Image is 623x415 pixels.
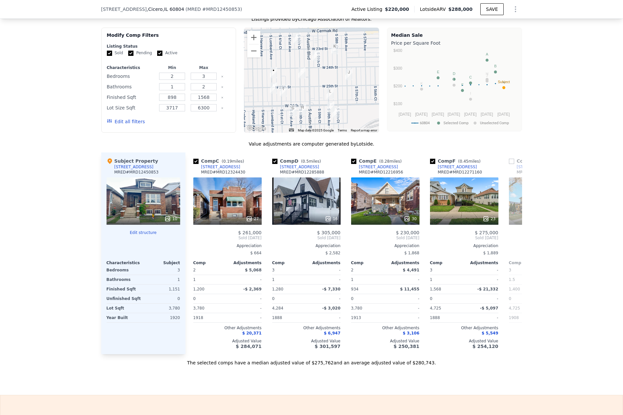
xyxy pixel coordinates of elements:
text: Unselected Comp [480,121,509,125]
div: 2310 S 58th Ct [331,43,338,54]
div: 27 [246,216,259,222]
span: 3,780 [351,306,362,311]
span: 0 [430,296,433,301]
div: The selected comps have a median adjusted value of $275,762 and an average adjusted value of $280... [101,354,522,366]
div: Adjustments [306,260,341,265]
div: Adjustments [464,260,498,265]
span: 4,725 [430,306,441,311]
div: 2419 S Lombard Ave [270,67,277,78]
span: $ 2,582 [325,251,341,255]
button: Clear [221,86,224,88]
div: Max [189,65,218,70]
span: 0.19 [223,159,232,164]
span: -$ 7,330 [322,287,340,291]
div: 2625 S 61st Ave [289,105,297,116]
div: Modify Comp Filters [107,32,231,44]
div: [STREET_ADDRESS] [201,164,240,170]
div: 1 [430,275,463,284]
span: 1,568 [430,287,441,291]
div: Comp [351,260,385,265]
span: $ 4,491 [403,268,419,272]
div: Characteristics [107,260,143,265]
span: $ 301,597 [315,344,340,349]
div: 3 [145,265,180,275]
span: $ 11,455 [400,287,419,291]
div: Comp F [430,158,483,164]
span: Sold [DATE] [272,235,341,241]
div: MRED # MRD12216956 [359,170,403,175]
span: $ 275,000 [475,230,498,235]
div: - [229,275,262,284]
div: Bathrooms [107,82,155,91]
input: Pending [128,51,133,56]
span: $ 254,120 [472,344,498,349]
div: - [387,313,419,322]
span: Sold [DATE] [193,235,262,241]
div: 23 [483,216,495,222]
div: Comp E [351,158,404,164]
span: $ 230,000 [396,230,419,235]
div: Adjusted Value [351,338,419,344]
span: 0.45 [460,159,468,164]
div: 2511 S Lombard Ave [270,82,277,94]
text: [DATE] [398,112,411,117]
text: D [453,72,455,76]
div: Comp [509,260,543,265]
div: 1 [145,275,180,284]
div: Bathrooms [107,275,142,284]
span: 2 [193,268,196,272]
div: MRED # MRD12324430 [201,170,246,175]
text: $300 [393,66,402,71]
div: ( ) [185,6,242,12]
div: 1,151 [145,285,180,294]
text: Subject [498,80,510,84]
div: - [387,294,419,303]
span: 0 [509,296,512,301]
svg: A chart. [391,48,518,130]
div: 2625 S 60th Ct [299,104,306,115]
div: Other Adjustments [430,325,498,331]
button: Zoom out [247,44,260,58]
div: Bedrooms [107,72,155,81]
text: [DATE] [447,112,460,117]
button: Edit structure [107,230,180,235]
div: 0 [145,294,180,303]
div: - [229,294,262,303]
a: [STREET_ADDRESS] [272,164,319,170]
span: Map data ©2025 Google [298,128,334,132]
div: Appreciation [430,243,498,248]
div: Comp C [193,158,247,164]
div: Comp [430,260,464,265]
label: Sold [107,50,123,56]
span: 2 [351,268,354,272]
text: C [469,75,472,79]
text: I [470,91,471,95]
span: 1,200 [193,287,204,291]
div: [STREET_ADDRESS] [438,164,477,170]
span: -$ 21,332 [477,287,498,291]
div: - [466,313,498,322]
span: 1,280 [272,287,283,291]
div: Subject [143,260,180,265]
div: 1.5 [509,275,542,284]
button: Clear [221,75,224,78]
span: -$ 5,097 [480,306,498,311]
label: Pending [128,50,152,56]
div: Listing Status [107,44,231,49]
span: $ 664 [250,251,261,255]
input: Active [157,51,162,56]
span: $ 20,371 [242,331,262,335]
span: $ 250,381 [394,344,419,349]
div: Median Sale [391,32,518,38]
span: 1,400 [509,287,520,291]
div: - [466,275,498,284]
span: ( miles) [456,159,483,164]
div: 2226 S 60th Ct [293,33,300,44]
div: [STREET_ADDRESS] [114,164,154,170]
div: - [308,313,341,322]
div: MRED # MRD12271160 [438,170,482,175]
text: [DATE] [464,112,476,117]
div: Value adjustments are computer generated by Lotside . [101,141,522,147]
span: MRED [187,7,201,12]
div: - [229,313,262,322]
